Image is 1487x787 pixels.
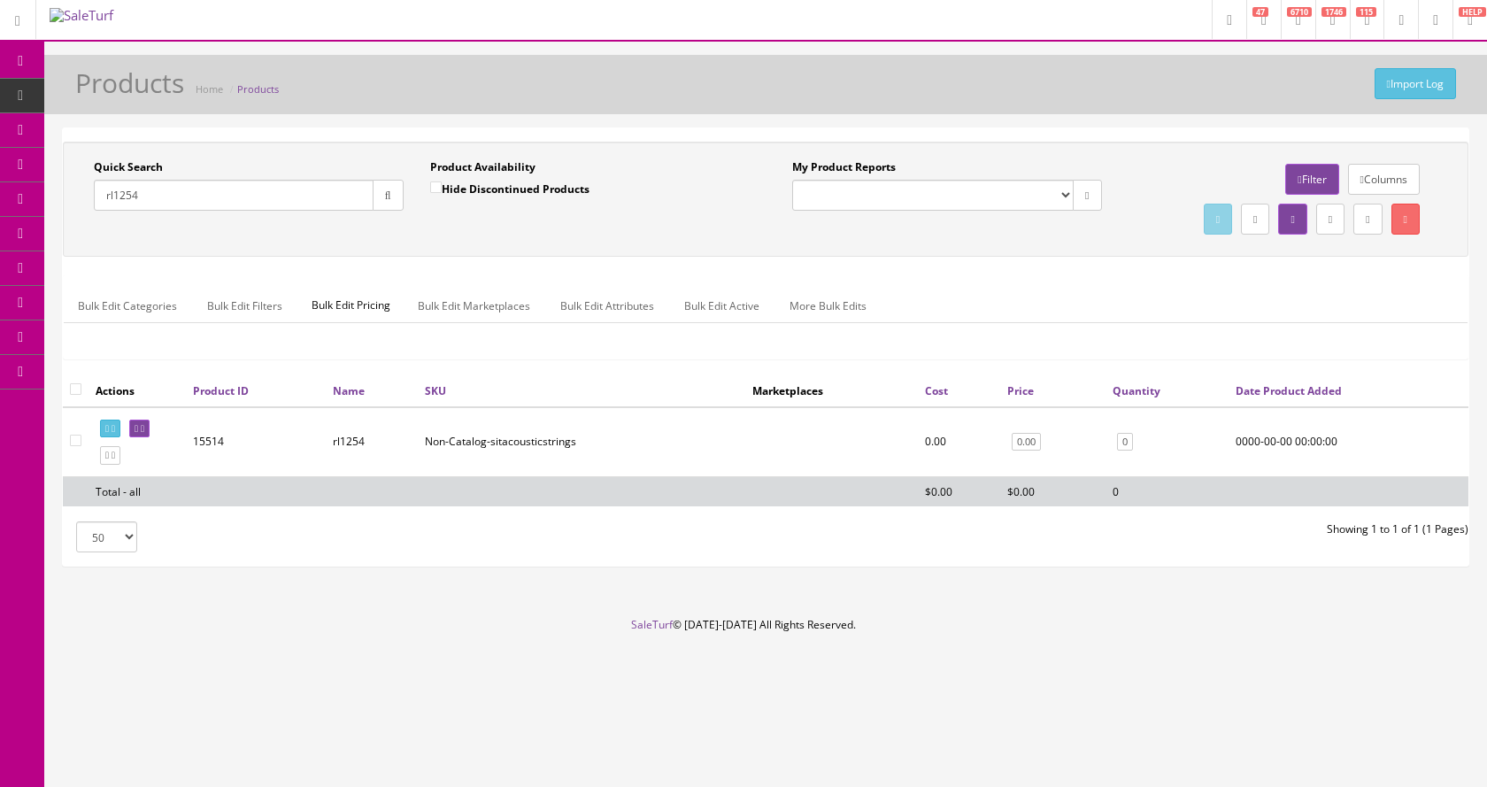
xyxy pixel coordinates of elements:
[418,407,745,477] td: Non-Catalog-sitacousticstrings
[1229,407,1468,477] td: 0000-00-00 00:00:00
[918,407,1000,477] td: 0.00
[631,617,673,632] a: SaleTurf
[1106,476,1229,506] td: 0
[1459,7,1486,17] span: HELP
[94,180,374,211] input: Search
[918,476,1000,506] td: $0.00
[766,521,1482,537] div: Showing 1 to 1 of 1 (1 Pages)
[89,476,186,506] td: Total - all
[670,289,774,323] a: Bulk Edit Active
[326,407,418,477] td: rl1254
[792,159,896,175] label: My Product Reports
[404,289,544,323] a: Bulk Edit Marketplaces
[186,407,326,477] td: 15514
[1285,164,1338,195] a: Filter
[1348,164,1420,195] a: Columns
[75,68,184,97] h1: Products
[196,82,223,96] a: Home
[430,181,442,193] input: Hide Discontinued Products
[1012,433,1041,451] a: 0.00
[775,289,881,323] a: More Bulk Edits
[1113,383,1160,398] a: Quantity
[1236,383,1342,398] a: Date Product Added
[1000,476,1106,506] td: $0.00
[237,82,279,96] a: Products
[193,289,297,323] a: Bulk Edit Filters
[1375,68,1456,99] a: Import Log
[64,289,191,323] a: Bulk Edit Categories
[89,374,186,406] th: Actions
[1007,383,1034,398] a: Price
[1252,7,1268,17] span: 47
[333,383,365,398] a: Name
[925,383,948,398] a: Cost
[1117,433,1133,451] a: 0
[430,159,535,175] label: Product Availability
[94,159,163,175] label: Quick Search
[1321,7,1346,17] span: 1746
[193,383,249,398] a: Product ID
[430,180,589,197] label: Hide Discontinued Products
[745,374,918,406] th: Marketplaces
[546,289,668,323] a: Bulk Edit Attributes
[425,383,446,398] a: SKU
[1356,7,1376,17] span: 115
[298,289,404,322] span: Bulk Edit Pricing
[50,8,156,23] img: SaleTurf
[1287,7,1312,17] span: 6710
